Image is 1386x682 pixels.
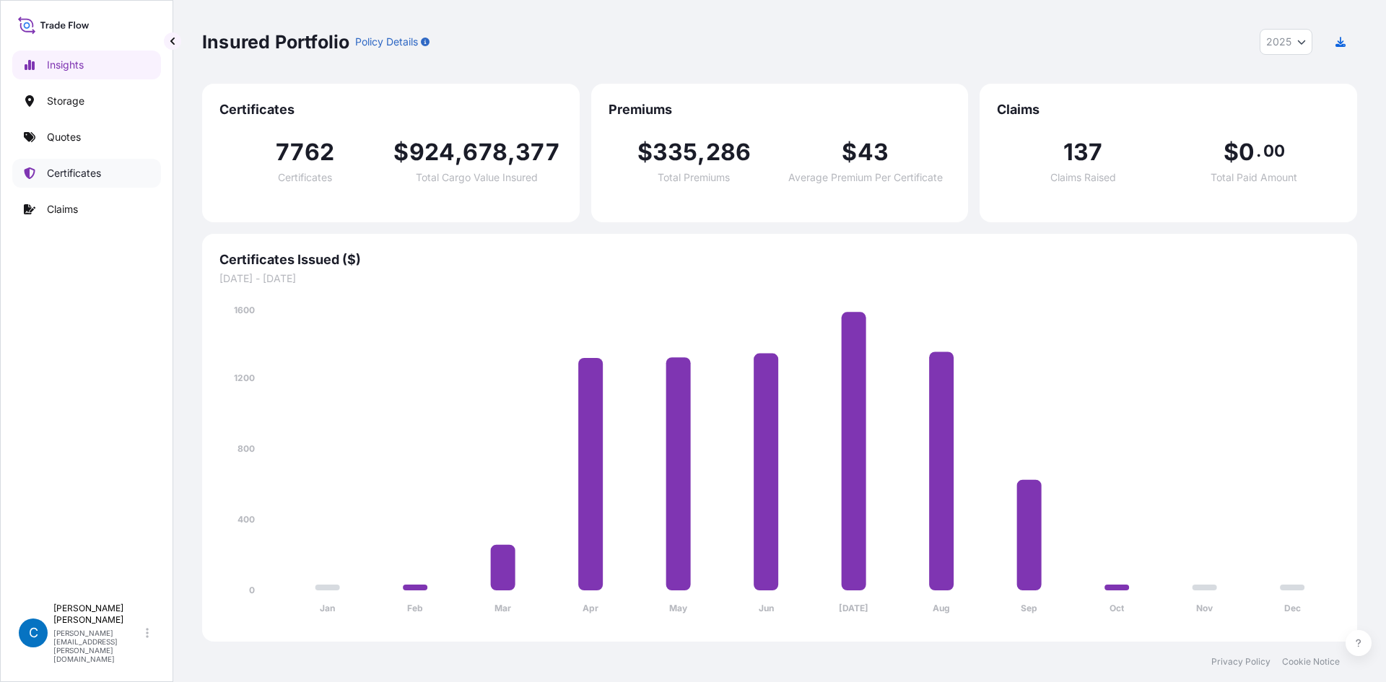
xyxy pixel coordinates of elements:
span: Certificates [278,172,332,183]
tspan: Feb [407,603,423,613]
tspan: 0 [249,585,255,595]
span: 377 [515,141,559,164]
span: $ [1224,141,1239,164]
span: C [29,626,38,640]
p: [PERSON_NAME][EMAIL_ADDRESS][PERSON_NAME][DOMAIN_NAME] [53,629,143,663]
span: Average Premium Per Certificate [788,172,943,183]
span: $ [637,141,653,164]
p: Quotes [47,130,81,144]
tspan: Jan [320,603,335,613]
tspan: 1600 [234,305,255,315]
p: Certificates [47,166,101,180]
span: [DATE] - [DATE] [219,271,1340,286]
tspan: 800 [237,443,255,454]
span: , [455,141,463,164]
span: Premiums [609,101,951,118]
span: Claims [997,101,1340,118]
tspan: Sep [1021,603,1037,613]
tspan: Oct [1110,603,1125,613]
tspan: [DATE] [839,603,868,613]
tspan: Mar [494,603,511,613]
tspan: Jun [759,603,774,613]
span: Total Cargo Value Insured [416,172,538,183]
span: 137 [1063,141,1103,164]
span: 7762 [276,141,334,164]
p: Insured Portfolio [202,30,349,53]
span: 678 [463,141,507,164]
a: Certificates [12,159,161,188]
span: 00 [1263,145,1285,157]
p: Insights [47,58,84,72]
span: Certificates [219,101,562,118]
p: Policy Details [355,35,418,49]
tspan: Nov [1196,603,1213,613]
a: Claims [12,195,161,224]
span: . [1256,145,1261,157]
span: Claims Raised [1050,172,1116,183]
span: , [697,141,705,164]
span: 0 [1239,141,1255,164]
span: Total Premiums [658,172,730,183]
span: 924 [409,141,456,164]
span: $ [393,141,409,164]
span: Certificates Issued ($) [219,251,1340,268]
p: Claims [47,202,78,217]
tspan: May [669,603,688,613]
a: Insights [12,51,161,79]
span: Total Paid Amount [1211,172,1297,183]
tspan: 1200 [234,372,255,383]
tspan: Aug [933,603,950,613]
span: 286 [706,141,751,164]
span: 335 [653,141,698,164]
span: $ [842,141,857,164]
span: 2025 [1266,35,1291,49]
p: [PERSON_NAME] [PERSON_NAME] [53,603,143,626]
button: Year Selector [1260,29,1312,55]
tspan: 400 [237,514,255,525]
p: Storage [47,94,84,108]
a: Quotes [12,123,161,152]
span: 43 [858,141,889,164]
tspan: Apr [583,603,598,613]
a: Cookie Notice [1282,656,1340,668]
span: , [507,141,515,164]
tspan: Dec [1284,603,1301,613]
a: Storage [12,87,161,115]
a: Privacy Policy [1211,656,1270,668]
